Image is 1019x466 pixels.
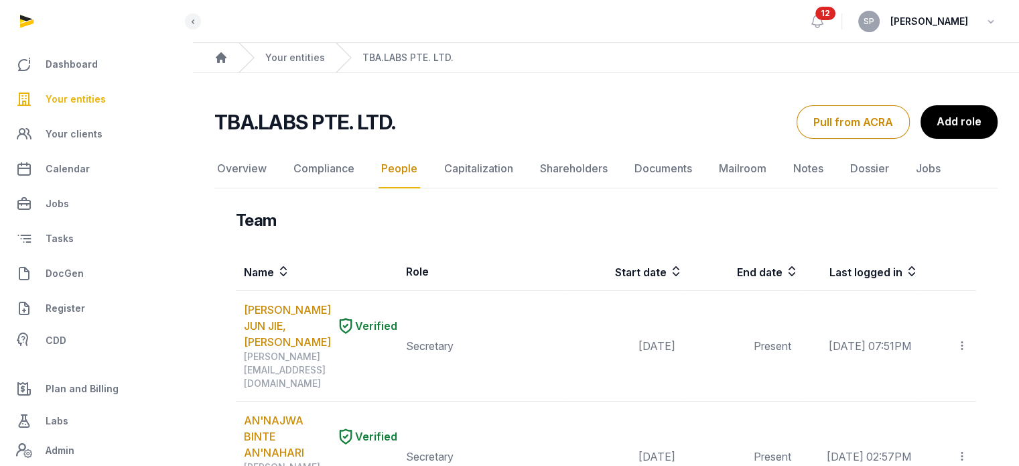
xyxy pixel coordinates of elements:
nav: Breadcrumb [193,43,1019,73]
a: Admin [11,437,182,464]
th: Role [398,253,566,291]
a: Tasks [11,223,182,255]
h2: TBA.LABS PTE. LTD. [214,110,396,134]
th: End date [683,253,799,291]
a: Capitalization [441,150,516,188]
a: Register [11,292,182,325]
a: Your entities [265,51,325,64]
span: [PERSON_NAME] [890,13,968,30]
span: Tasks [46,231,74,247]
span: Your entities [46,91,106,107]
span: [DATE] 07:51PM [829,339,911,353]
span: Present [754,450,791,463]
span: Admin [46,443,74,459]
th: Start date [566,253,683,291]
div: [PERSON_NAME][EMAIL_ADDRESS][DOMAIN_NAME] [244,350,397,390]
th: Last logged in [799,253,919,291]
button: Pull from ACRA [797,105,910,139]
span: Dashboard [46,56,98,72]
a: TBA.LABS PTE. LTD. [362,51,454,64]
span: DocGen [46,266,84,282]
span: Your clients [46,126,103,142]
a: Your clients [11,118,182,150]
span: CDD [46,333,66,349]
a: Plan and Billing [11,373,182,405]
a: Compliance [291,150,357,188]
span: Verified [355,318,397,334]
a: Dossier [847,150,892,188]
a: Labs [11,405,182,437]
a: Jobs [11,188,182,220]
span: SP [864,17,874,25]
span: Register [46,300,85,316]
span: Jobs [46,196,69,212]
a: CDD [11,327,182,354]
a: Jobs [913,150,943,188]
a: Shareholders [537,150,610,188]
td: [DATE] [566,291,683,402]
span: Calendar [46,161,90,177]
span: Verified [355,428,397,445]
a: People [379,150,420,188]
th: Name [236,253,398,291]
a: Calendar [11,153,182,185]
span: Labs [46,413,68,429]
h3: Team [236,210,277,231]
a: DocGen [11,257,182,290]
a: [PERSON_NAME] JUN JIE, [PERSON_NAME] [244,302,331,350]
a: Mailroom [716,150,769,188]
a: Dashboard [11,48,182,80]
span: Present [754,339,791,353]
a: Add role [921,105,998,139]
span: Plan and Billing [46,381,119,397]
a: AN'NAJWA BINTE AN'NAHARI [244,412,331,461]
span: 12 [815,7,835,20]
a: Your entities [11,83,182,115]
button: SP [858,11,880,32]
td: Secretary [398,291,566,402]
nav: Tabs [214,150,998,188]
a: Overview [214,150,269,188]
a: Notes [791,150,826,188]
a: Documents [632,150,695,188]
span: [DATE] 02:57PM [827,450,911,463]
